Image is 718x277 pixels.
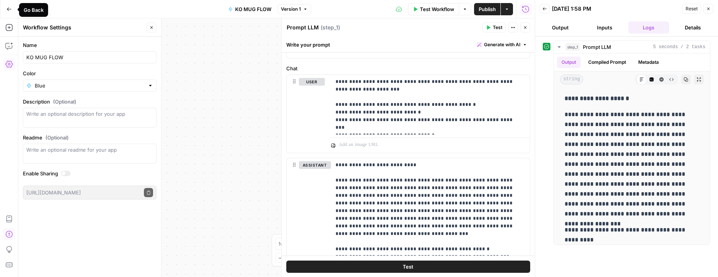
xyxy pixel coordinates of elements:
button: Details [672,21,713,34]
button: Inputs [584,21,625,34]
div: Write your prompt [282,37,535,52]
button: Output [540,21,581,34]
div: Workflow Settings [23,24,144,31]
button: Logs [628,21,670,34]
span: Generate with AI [484,41,520,48]
button: Generate with AI [474,40,530,50]
button: Metadata [634,57,663,68]
span: Test [493,24,502,31]
label: Color [23,70,157,77]
button: user [299,78,325,86]
span: Test [403,263,414,271]
span: KO MUG FLOW [235,5,271,13]
span: ( step_1 ) [321,24,340,31]
div: 5 seconds / 2 tasks [554,53,710,245]
label: Name [23,41,157,49]
span: step_1 [565,43,580,51]
button: Test [482,23,506,32]
label: Enable Sharing [23,170,157,177]
span: Test Workflow [420,5,454,13]
span: (Optional) [45,134,69,141]
button: Reset [682,4,701,14]
button: Test Workflow [408,3,459,15]
span: Publish [479,5,496,13]
button: Version 1 [278,4,311,14]
textarea: Prompt LLM [287,24,319,31]
button: Test [286,261,530,273]
span: 5 seconds / 2 tasks [653,44,705,50]
span: string [560,75,583,84]
label: Description [23,98,157,105]
button: Publish [474,3,500,15]
span: Prompt LLM [583,43,611,51]
button: KO MUG FLOW [224,3,276,15]
span: Reset [686,5,698,12]
input: Blue [35,82,145,89]
span: Version 1 [281,6,301,13]
div: user [287,75,325,153]
span: (Optional) [53,98,76,105]
button: Output [557,57,581,68]
button: assistant [299,161,331,169]
button: 5 seconds / 2 tasks [554,41,710,53]
label: Chat [286,65,530,72]
button: Compiled Prompt [584,57,631,68]
label: Readme [23,134,157,141]
input: Untitled [26,53,153,61]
